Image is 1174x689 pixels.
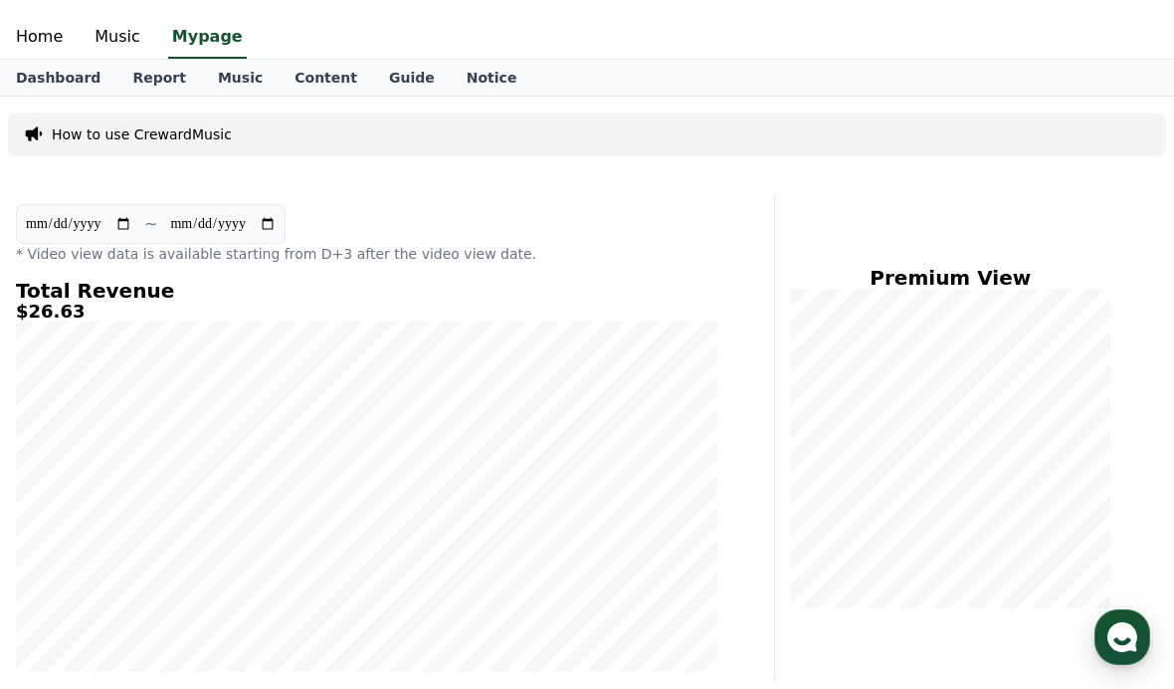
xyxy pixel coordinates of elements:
h4: Premium View [791,267,1110,289]
a: Messages [131,524,257,574]
p: * Video view data is available starting from D+3 after the video view date. [16,244,718,264]
h5: $26.63 [16,302,718,322]
a: Music [79,17,156,59]
a: How to use CrewardMusic [52,124,232,144]
a: Home [6,524,131,574]
a: Mypage [168,17,247,59]
a: Report [116,60,202,96]
a: Notice [451,60,533,96]
a: Settings [257,524,382,574]
h4: Total Revenue [16,280,718,302]
span: Home [51,554,86,570]
a: Guide [373,60,451,96]
a: Music [202,60,279,96]
a: Content [279,60,373,96]
p: ~ [144,212,157,236]
span: Settings [294,554,343,570]
span: Messages [165,555,224,571]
